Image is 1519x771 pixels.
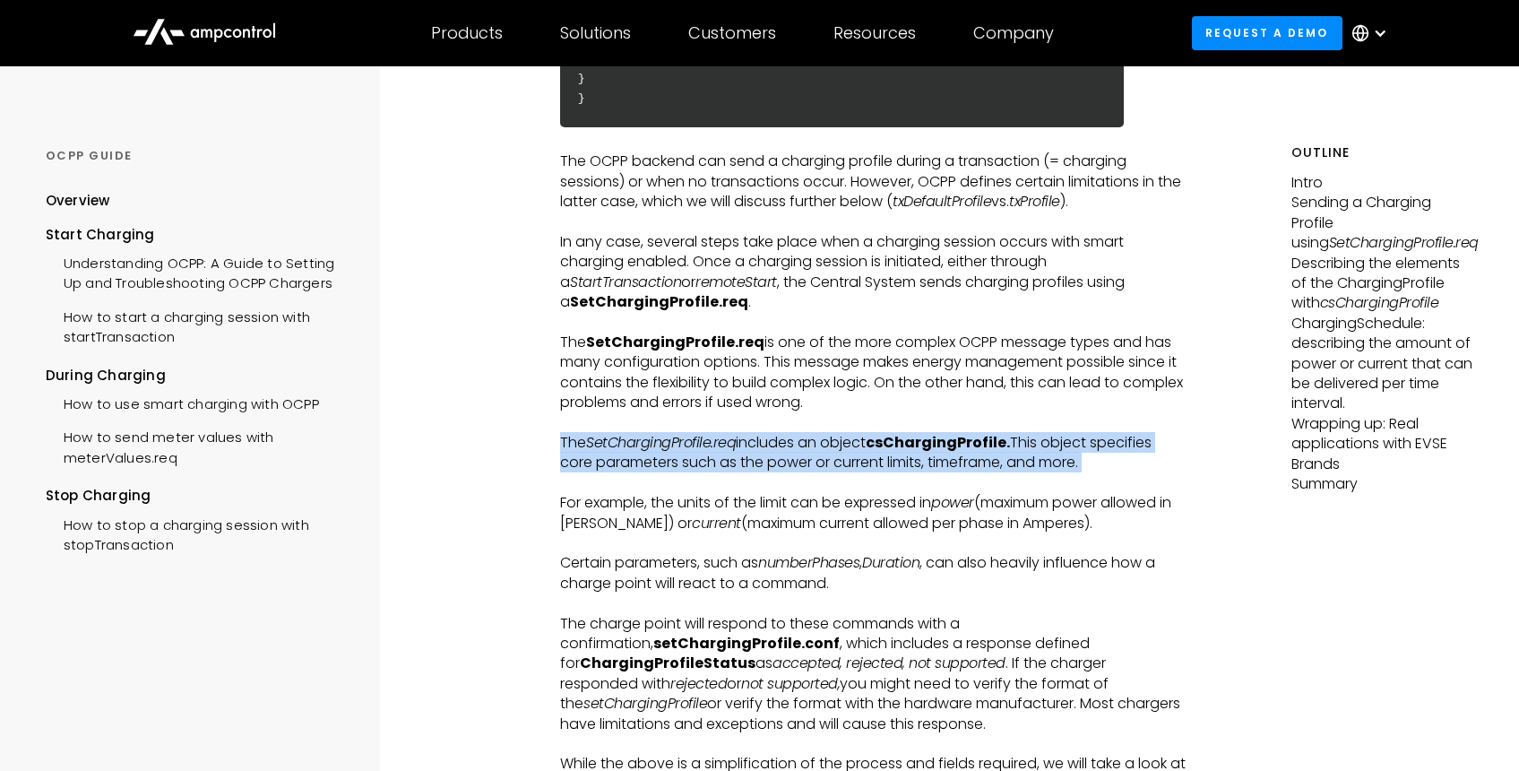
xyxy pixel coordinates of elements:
[1291,193,1473,253] p: Sending a Charging Profile using
[46,299,350,352] a: How to start a charging session with startTransaction
[688,23,776,43] div: Customers
[1291,254,1473,314] p: Describing the elements of the ChargingProfile with
[46,245,350,299] a: Understanding OCPP: A Guide to Setting Up and Troubleshooting OCPP Chargers
[1192,16,1342,49] a: Request a demo
[1291,414,1473,474] p: Wrapping up: Real applications with EVSE Brands
[586,332,764,352] strong: SetChargingProfile.req
[46,366,350,385] div: During Charging
[560,593,1187,613] p: ‍
[1320,292,1439,313] em: csChargingProfile
[570,272,681,292] em: StartTransaction
[560,132,1187,152] p: ‍
[570,291,748,312] strong: SetChargingProfile.req
[586,432,736,453] em: SetChargingProfile.req
[973,23,1054,43] div: Company
[560,23,631,43] div: Solutions
[741,673,840,694] em: not supported,
[772,653,1005,673] em: accepted, rejected, not supported
[46,191,110,224] a: Overview
[862,552,919,573] em: Duration
[1291,314,1473,414] p: ChargingSchedule: describing the amount of power or current that can be delivered per time interval.
[560,232,1187,313] p: In any case, several steps take place when a charging session occurs with smart charging enabled....
[893,191,991,212] em: txDefaultProfile
[46,191,110,211] div: Overview
[560,473,1187,493] p: ‍
[560,533,1187,553] p: ‍
[46,148,350,164] div: OCPP GUIDE
[560,553,1187,593] p: Certain parameters, such as , , can also heavily influence how a charge point will react to a com...
[833,23,916,43] div: Resources
[560,493,1187,533] p: For example, the units of the limit can be expressed in (maximum power allowed in [PERSON_NAME]) ...
[1291,474,1473,494] p: Summary
[653,633,840,654] strong: setChargingProfile.conf
[46,419,350,472] a: How to send meter values with meterValues.req
[560,734,1187,754] p: ‍
[670,673,727,694] em: rejected
[46,486,350,506] div: Stop Charging
[46,225,350,245] div: Start Charging
[692,513,741,533] em: current
[1009,191,1060,212] em: txProfile
[560,413,1187,433] p: ‍
[560,333,1187,413] p: The is one of the more complex OCPP message types and has many configuration options. This messag...
[46,507,350,560] a: How to stop a charging session with stopTransaction
[931,492,974,513] em: power
[580,653,755,673] strong: ChargingProfileStatus
[431,23,503,43] div: Products
[1291,173,1473,193] p: Intro
[583,693,707,714] em: setChargingProfile
[560,152,1187,212] p: The OCPP backend can send a charging profile during a transaction (= charging sessions) or when n...
[560,614,1187,734] p: The charge point will respond to these commands with a confirmation, , which includes a response ...
[560,313,1187,333] p: ‍
[1291,143,1473,162] h5: Outline
[560,433,1187,473] p: The includes an object This object specifies core parameters such as the power or current limits,...
[758,552,859,573] em: numberPhases
[1329,232,1479,253] em: SetChargingProfile.req
[695,272,777,292] em: remoteStart
[46,385,319,419] a: How to use smart charging with OCPP
[866,432,1010,453] strong: csChargingProfile.
[560,212,1187,231] p: ‍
